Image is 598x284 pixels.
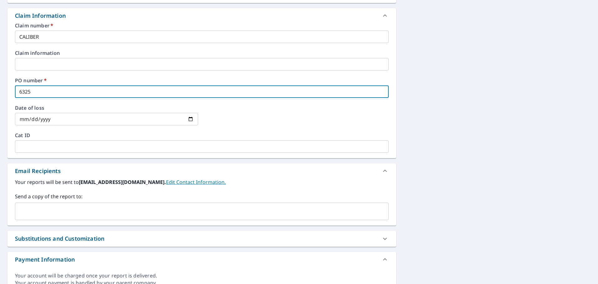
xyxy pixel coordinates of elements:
div: Claim Information [15,12,66,20]
label: Date of loss [15,105,198,110]
label: Claim information [15,51,389,55]
label: Cat ID [15,133,389,138]
div: Your account will be charged once your report is delivered. [15,272,389,279]
label: Your reports will be sent to [15,178,389,186]
a: EditContactInfo [166,179,226,185]
div: Claim Information [7,8,396,23]
div: Substitutions and Customization [15,234,104,243]
div: Payment Information [7,252,396,267]
div: Payment Information [15,255,75,264]
label: PO number [15,78,389,83]
div: Substitutions and Customization [7,231,396,247]
label: Send a copy of the report to: [15,193,389,200]
b: [EMAIL_ADDRESS][DOMAIN_NAME]. [79,179,166,185]
div: Email Recipients [7,163,396,178]
label: Claim number [15,23,389,28]
div: Email Recipients [15,167,61,175]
